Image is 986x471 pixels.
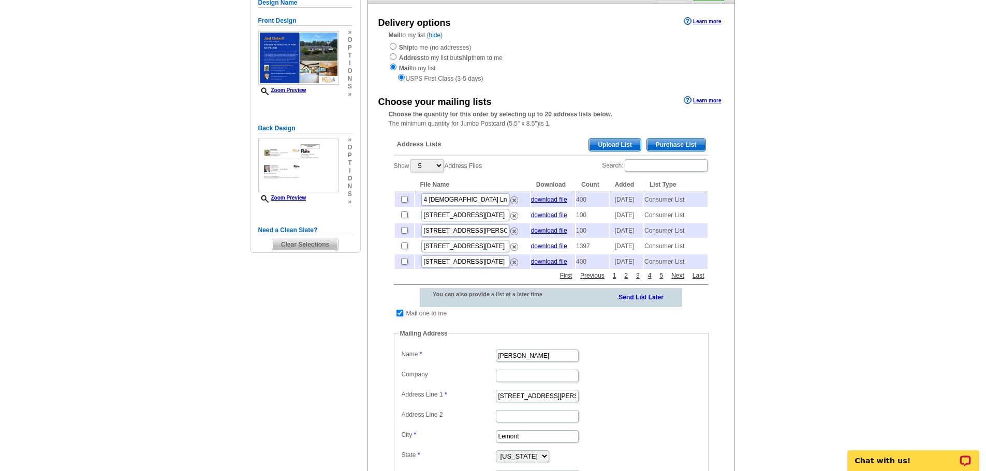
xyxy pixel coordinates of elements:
td: 100 [576,208,609,222]
strong: Mail [389,32,401,39]
iframe: LiveChat chat widget [841,438,986,471]
a: download file [531,211,567,219]
label: Address Line 2 [402,410,495,419]
img: delete.png [510,259,518,266]
span: i [347,59,352,67]
a: 2 [622,271,630,280]
a: Last [690,271,707,280]
a: download file [531,196,567,203]
h5: Back Design [258,124,352,133]
a: Learn more [684,17,721,25]
td: [DATE] [610,239,643,253]
span: Address Lists [397,140,442,149]
div: to me (no addresses) to my list but them to me to my list [389,42,714,83]
span: o [347,175,352,183]
a: Next [669,271,687,280]
a: Learn more [684,96,721,104]
a: 4 [645,271,654,280]
a: Remove this list [510,241,518,248]
label: Company [402,370,495,379]
strong: Mail [399,65,411,72]
div: to my list ( ) [368,31,734,83]
span: o [347,67,352,75]
img: delete.png [510,243,518,251]
span: t [347,52,352,59]
img: delete.png [510,212,518,220]
span: » [347,28,352,36]
th: List Type [644,178,708,191]
td: 1397 [576,239,609,253]
th: Download [531,178,575,191]
h5: Need a Clean Slate? [258,225,352,235]
a: Send List Later [619,292,664,302]
label: Show Address Files [394,158,482,173]
label: Name [402,350,495,359]
a: hide [429,32,441,39]
label: State [402,450,495,460]
a: download file [531,227,567,234]
span: o [347,144,352,151]
span: t [347,159,352,167]
td: [DATE] [610,208,643,222]
img: delete.png [510,227,518,235]
div: Delivery options [378,16,451,30]
select: ShowAddress Files [410,159,444,172]
label: Address Line 1 [402,390,495,399]
span: Upload List [589,139,640,151]
span: Purchase List [647,139,705,151]
td: Mail one to me [406,308,448,318]
a: Remove this list [510,225,518,233]
a: Zoom Preview [258,195,306,201]
th: Added [610,178,643,191]
img: small-thumb.jpg [258,139,339,192]
a: First [557,271,575,280]
th: Count [576,178,609,191]
span: p [347,151,352,159]
span: o [347,36,352,44]
td: [DATE] [610,223,643,238]
a: Remove this list [510,256,518,264]
td: Consumer List [644,223,708,238]
strong: ship [459,54,472,62]
a: 3 [634,271,642,280]
span: » [347,90,352,98]
img: small-thumb.jpg [258,31,339,85]
span: n [347,183,352,190]
a: 1 [610,271,619,280]
strong: Address [399,54,424,62]
a: 5 [657,271,666,280]
a: Zoom Preview [258,87,306,93]
img: delete.png [510,196,518,204]
span: » [347,136,352,144]
input: Search: [625,159,708,172]
legend: Mailing Address [399,329,449,338]
span: Clear Selections [272,238,338,251]
div: Choose your mailing lists [378,95,492,109]
td: Consumer List [644,254,708,269]
td: 400 [576,254,609,269]
strong: Choose the quantity for this order by selecting up to 20 address lists below. [389,111,612,118]
span: i [347,167,352,175]
span: s [347,83,352,90]
span: n [347,75,352,83]
a: Remove this list [510,210,518,217]
td: [DATE] [610,254,643,269]
th: File Name [415,178,530,191]
td: Consumer List [644,208,708,222]
h5: Front Design [258,16,352,26]
div: USPS First Class (3-5 days) [389,73,714,83]
div: The minimum quantity for Jumbo Postcard (5.5" x 8.5")is 1. [368,110,734,128]
td: Consumer List [644,239,708,253]
a: Previous [578,271,607,280]
span: p [347,44,352,52]
a: Remove this list [510,194,518,202]
td: 100 [576,223,609,238]
div: You can also provide a list at a later time [420,288,569,300]
strong: Ship [399,44,413,51]
td: [DATE] [610,192,643,207]
label: City [402,430,495,439]
td: 400 [576,192,609,207]
label: Search: [602,158,708,173]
